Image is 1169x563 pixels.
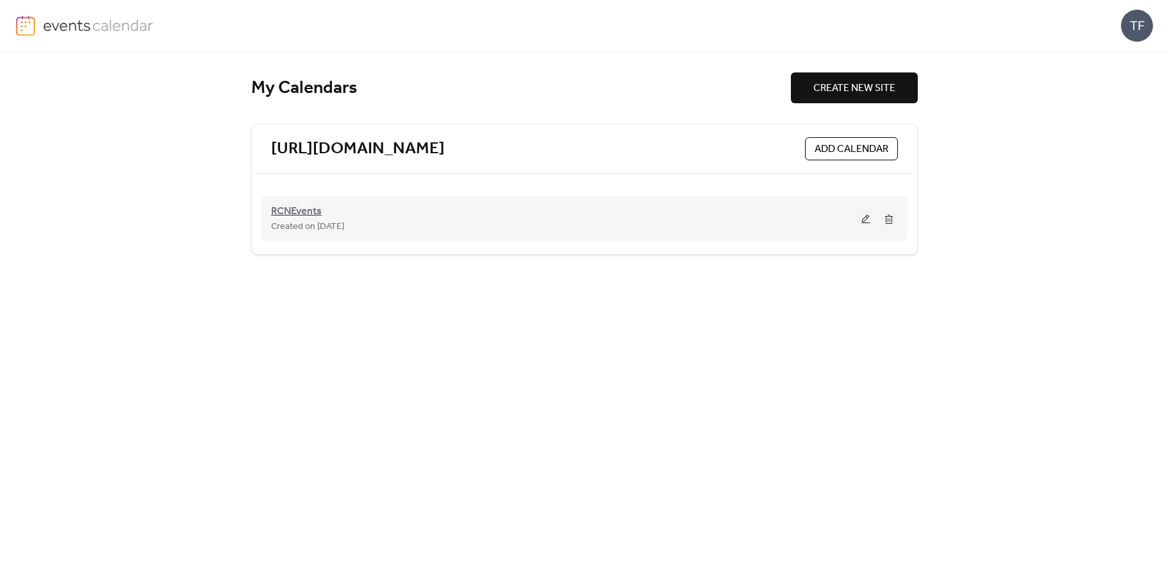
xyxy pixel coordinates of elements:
a: RCNEvents [271,208,322,215]
span: RCNEvents [271,204,322,219]
div: My Calendars [251,77,791,99]
img: logo [16,15,35,36]
button: ADD CALENDAR [805,137,898,160]
span: CREATE NEW SITE [813,81,895,96]
span: Created on [DATE] [271,219,344,235]
a: [URL][DOMAIN_NAME] [271,139,445,160]
img: logo-type [43,15,154,35]
span: ADD CALENDAR [815,142,888,157]
div: TF [1121,10,1153,42]
button: CREATE NEW SITE [791,72,918,103]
